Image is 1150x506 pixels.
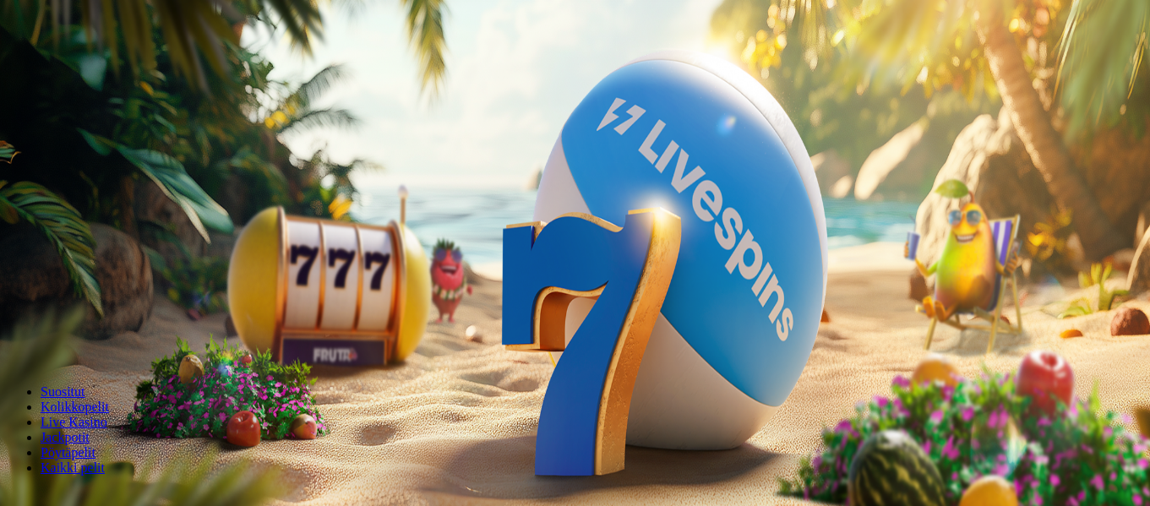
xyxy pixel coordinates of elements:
[41,445,95,460] a: Pöytäpelit
[41,384,84,399] a: Suositut
[41,430,90,444] a: Jackpotit
[41,400,109,414] a: Kolikkopelit
[41,415,107,429] a: Live Kasino
[7,356,1143,476] nav: Lobby
[41,460,105,475] span: Kaikki pelit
